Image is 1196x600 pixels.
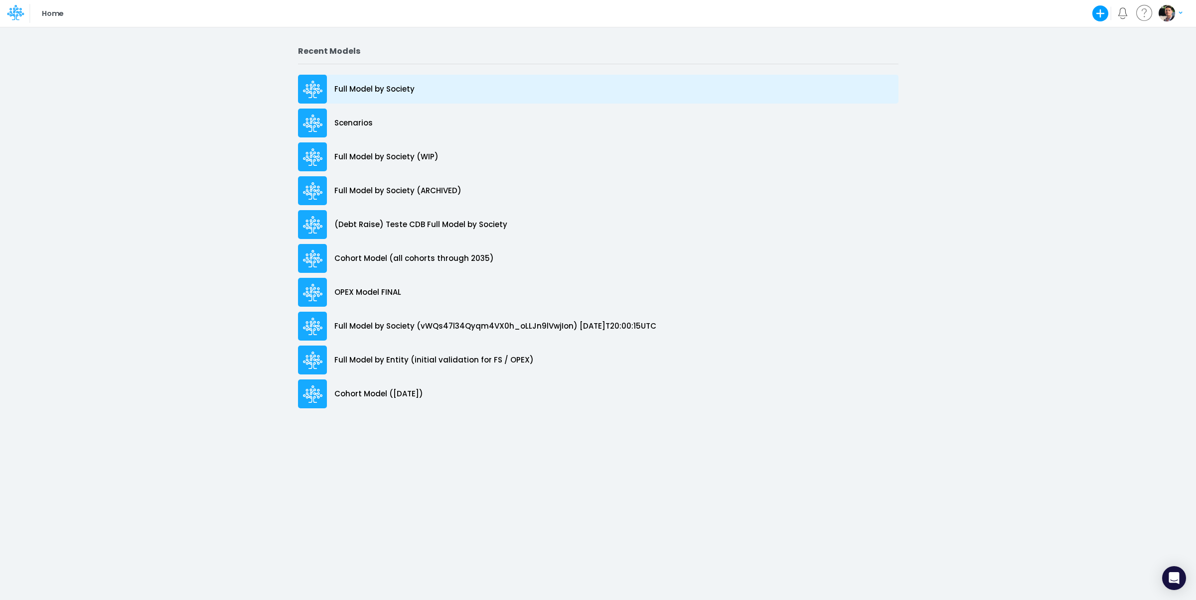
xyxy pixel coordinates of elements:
[334,84,415,95] p: Full Model by Society
[334,151,439,163] p: Full Model by Society (WIP)
[334,287,401,298] p: OPEX Model FINAL
[334,253,494,264] p: Cohort Model (all cohorts through 2035)
[298,343,898,377] a: Full Model by Entity (initial validation for FS / OPEX)
[1162,566,1186,590] div: Open Intercom Messenger
[298,208,898,241] a: (Debt Raise) Teste CDB Full Model by Society
[334,355,534,366] p: Full Model by Entity (initial validation for FS / OPEX)
[334,219,507,231] p: (Debt Raise) Teste CDB Full Model by Society
[298,377,898,411] a: Cohort Model ([DATE])
[298,46,898,56] h2: Recent Models
[298,140,898,174] a: Full Model by Society (WIP)
[298,309,898,343] a: Full Model by Society (vWQs47l34Qyqm4VX0h_oLLJn9lVwjIon) [DATE]T20:00:15UTC
[298,241,898,275] a: Cohort Model (all cohorts through 2035)
[298,275,898,309] a: OPEX Model FINAL
[334,388,423,400] p: Cohort Model ([DATE])
[42,8,63,19] p: Home
[334,118,373,129] p: Scenarios
[334,185,461,197] p: Full Model by Society (ARCHIVED)
[298,106,898,140] a: Scenarios
[334,321,656,332] p: Full Model by Society (vWQs47l34Qyqm4VX0h_oLLJn9lVwjIon) [DATE]T20:00:15UTC
[298,72,898,106] a: Full Model by Society
[298,174,898,208] a: Full Model by Society (ARCHIVED)
[1117,7,1128,19] a: Notifications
